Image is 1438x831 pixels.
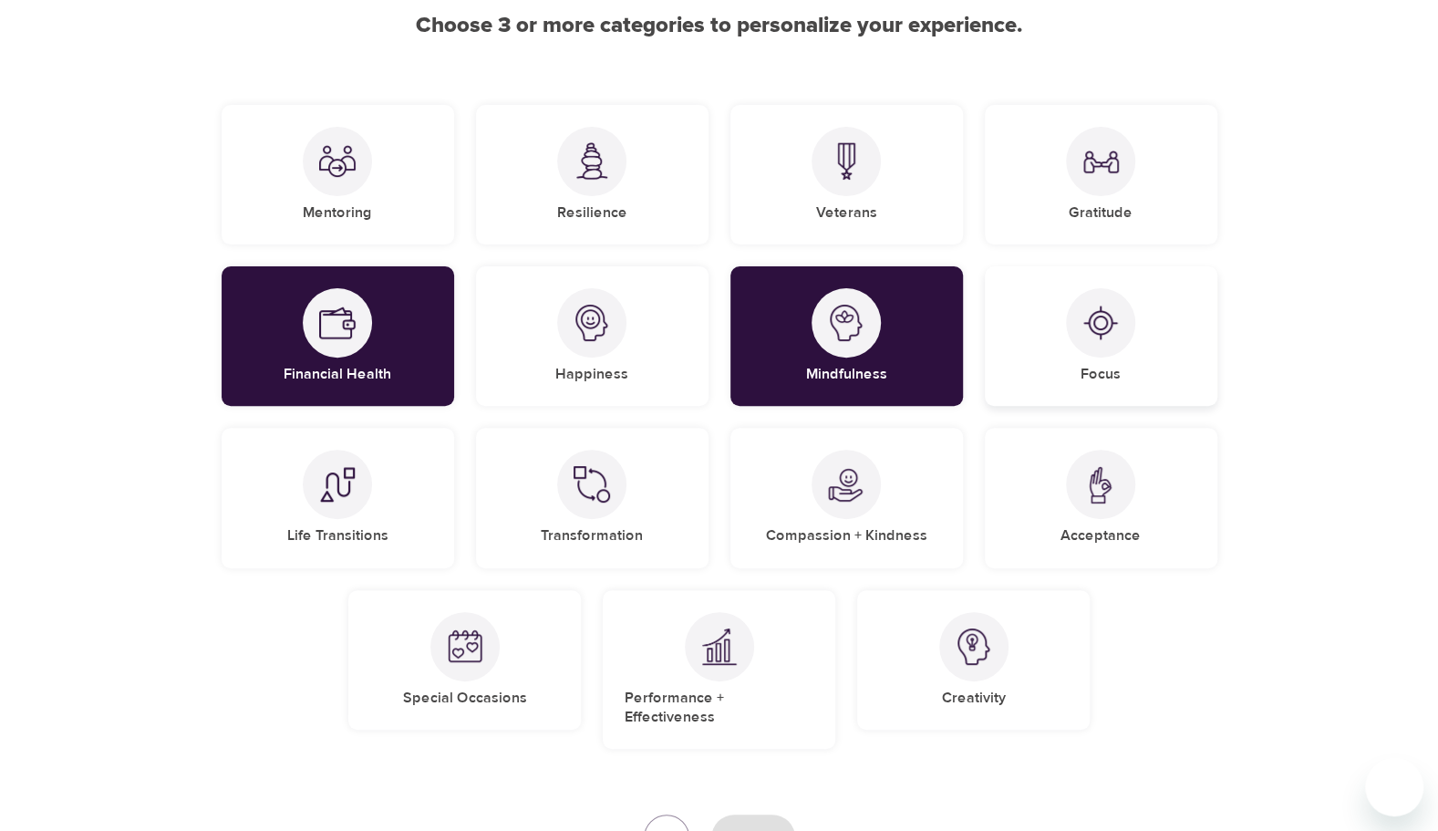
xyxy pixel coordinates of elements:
[222,428,454,567] div: Life TransitionsLife Transitions
[828,305,864,341] img: Mindfulness
[222,13,1217,39] h2: Choose 3 or more categories to personalize your experience.
[555,365,628,384] h5: Happiness
[1082,305,1119,341] img: Focus
[348,590,581,730] div: Special OccasionsSpecial Occasions
[956,628,992,665] img: Creativity
[557,203,627,223] h5: Resilience
[447,628,483,665] img: Special Occasions
[766,526,927,545] h5: Compassion + Kindness
[985,266,1217,406] div: FocusFocus
[701,628,738,665] img: Performance + Effectiveness
[625,689,813,728] h5: Performance + Effectiveness
[574,305,610,341] img: Happiness
[806,365,887,384] h5: Mindfulness
[828,466,864,503] img: Compassion + Kindness
[603,590,835,750] div: Performance + EffectivenessPerformance + Effectiveness
[1365,758,1423,816] iframe: Button to launch messaging window
[403,689,527,708] h5: Special Occasions
[319,143,356,180] img: Mentoring
[1069,203,1133,223] h5: Gratitude
[857,590,1090,730] div: CreativityCreativity
[476,105,709,244] div: ResilienceResilience
[730,266,963,406] div: MindfulnessMindfulness
[303,203,372,223] h5: Mentoring
[574,466,610,503] img: Transformation
[319,466,356,503] img: Life Transitions
[476,266,709,406] div: HappinessHappiness
[222,105,454,244] div: MentoringMentoring
[1060,526,1141,545] h5: Acceptance
[1081,365,1121,384] h5: Focus
[828,142,864,180] img: Veterans
[730,428,963,567] div: Compassion + KindnessCompassion + Kindness
[1082,466,1119,504] img: Acceptance
[816,203,877,223] h5: Veterans
[574,142,610,180] img: Resilience
[1082,143,1119,180] img: Gratitude
[476,428,709,567] div: TransformationTransformation
[942,689,1006,708] h5: Creativity
[287,526,388,545] h5: Life Transitions
[730,105,963,244] div: VeteransVeterans
[222,266,454,406] div: Financial HealthFinancial Health
[541,526,643,545] h5: Transformation
[319,305,356,341] img: Financial Health
[985,428,1217,567] div: AcceptanceAcceptance
[985,105,1217,244] div: GratitudeGratitude
[284,365,391,384] h5: Financial Health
